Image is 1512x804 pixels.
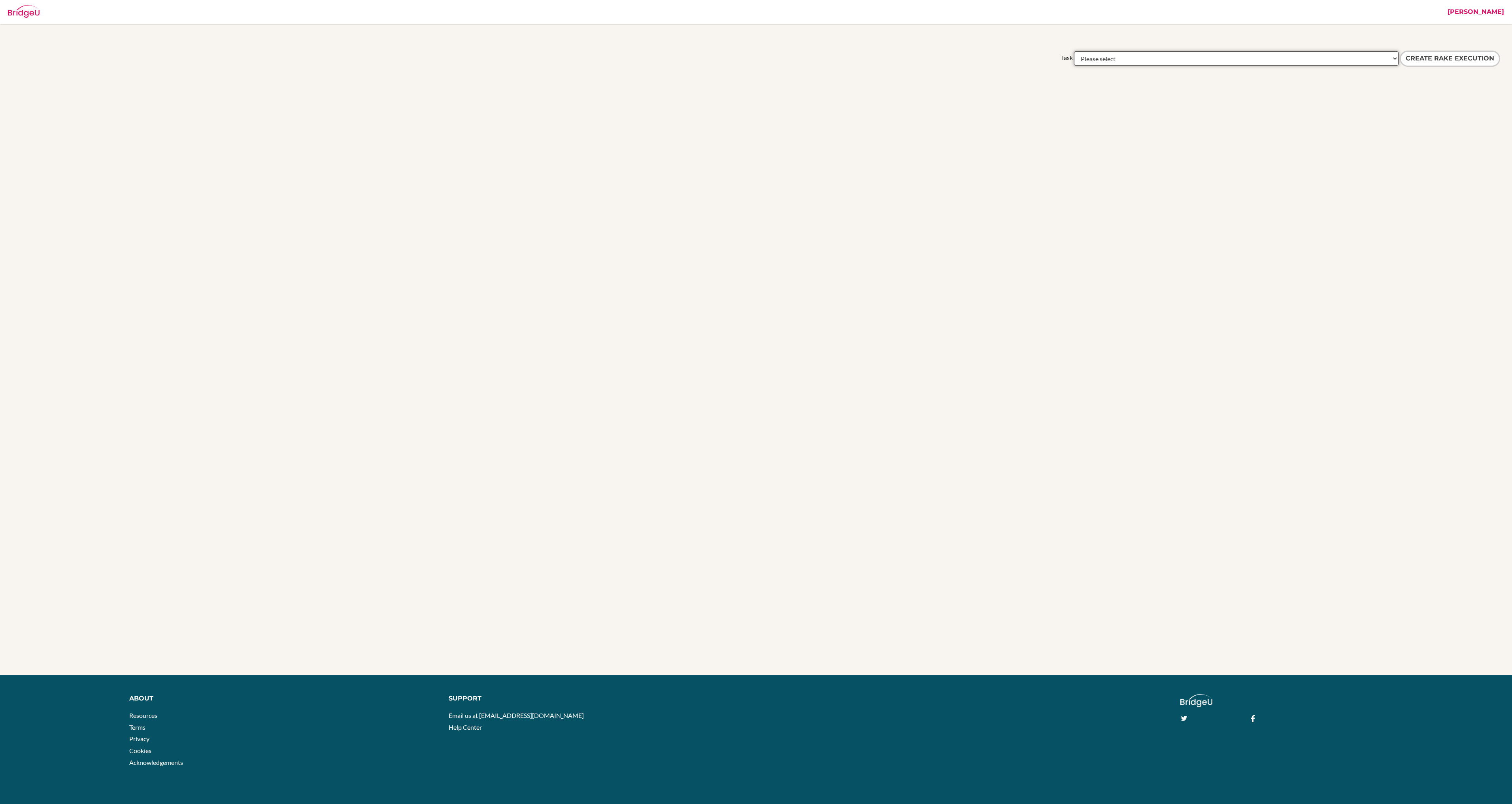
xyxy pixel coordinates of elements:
[47,6,137,18] div: Admin: Rake Executions
[129,723,145,731] a: Terms
[449,712,584,719] a: Email us at [EMAIL_ADDRESS][DOMAIN_NAME]
[8,5,40,18] img: Bridge-U
[1180,694,1212,707] img: logo_white@2x-f4f0deed5e89b7ecb1c2cc34c3e3d731f90f0f143d5ea2071677605dd97b5244.png
[129,712,157,719] a: Resources
[1400,51,1500,67] input: Create Rake execution
[449,723,482,731] a: Help Center
[449,694,744,703] div: Support
[129,694,437,703] div: About
[129,747,151,754] a: Cookies
[129,735,149,742] a: Privacy
[129,759,183,766] a: Acknowledgements
[1061,53,1073,62] label: Task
